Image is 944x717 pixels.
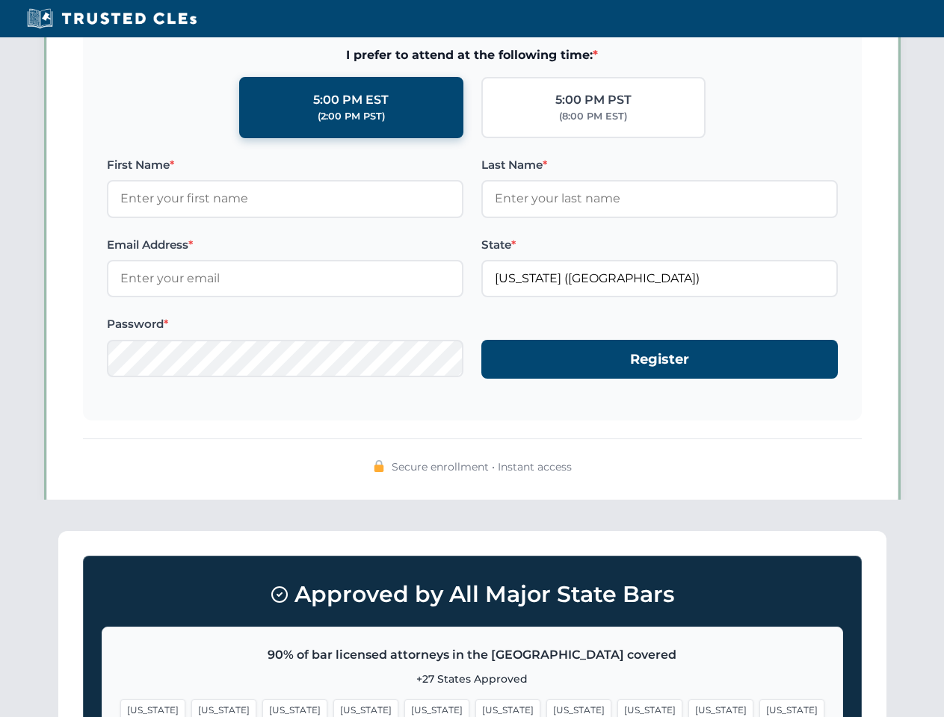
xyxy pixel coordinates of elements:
[318,109,385,124] div: (2:00 PM PST)
[559,109,627,124] div: (8:00 PM EST)
[313,90,389,110] div: 5:00 PM EST
[373,460,385,472] img: 🔒
[120,645,824,665] p: 90% of bar licensed attorneys in the [GEOGRAPHIC_DATA] covered
[481,156,838,174] label: Last Name
[107,260,463,297] input: Enter your email
[120,671,824,687] p: +27 States Approved
[107,236,463,254] label: Email Address
[107,315,463,333] label: Password
[481,260,838,297] input: Louisiana (LA)
[107,156,463,174] label: First Name
[102,574,843,615] h3: Approved by All Major State Bars
[481,180,838,217] input: Enter your last name
[481,340,838,379] button: Register
[22,7,201,30] img: Trusted CLEs
[107,180,463,217] input: Enter your first name
[392,459,572,475] span: Secure enrollment • Instant access
[481,236,838,254] label: State
[107,46,838,65] span: I prefer to attend at the following time:
[555,90,632,110] div: 5:00 PM PST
